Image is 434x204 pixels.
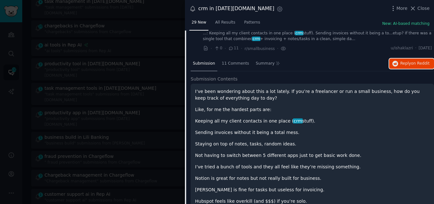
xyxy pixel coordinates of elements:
[277,45,278,52] span: ·
[195,118,430,124] p: Keeping all my client contacts in one place ( stuff).
[415,46,417,51] span: ·
[213,18,237,31] a: All Results
[189,18,208,31] a: 29 New
[397,5,408,12] span: More
[195,175,430,182] p: Notion is great for notes but not really built for business.
[390,5,408,12] button: More
[215,20,235,25] span: All Results
[191,76,238,82] span: Submission Contents
[195,152,430,159] p: Not having to switch between 5 different apps just to get basic work done.
[195,88,430,102] p: I’ve been wondering about this a lot lately. If you’re a freelancer or run a small business, how ...
[245,46,275,51] span: r/smallbusiness
[295,31,303,35] span: crm
[198,5,274,13] div: crm in [DATE][DOMAIN_NAME]
[193,61,215,67] span: Submission
[252,37,261,41] span: crm
[211,45,212,52] span: ·
[244,20,260,25] span: Patterns
[242,18,262,31] a: Patterns
[382,21,430,27] button: New: AI-based matching
[195,106,430,113] p: Like, for me the hardest parts are:
[241,45,242,52] span: ·
[417,5,430,12] span: Close
[389,59,434,69] button: Replyon Reddit
[225,45,226,52] span: ·
[203,31,432,42] a: ...: Keeping all my client contacts in one place (crmstuff). Sending invoices without it being a ...
[195,164,430,170] p: I’ve tried a bunch of tools and they all feel like they’re missing something.
[410,5,430,12] button: Close
[192,20,206,25] span: 29 New
[195,141,430,147] p: Staying on top of notes, tasks, random ideas.
[214,46,222,51] span: 0
[293,118,302,123] span: crm
[411,61,430,66] span: on Reddit
[419,46,432,51] span: [DATE]
[222,61,249,67] span: 11 Comments
[195,129,430,136] p: Sending invoices without it being a total mess.
[256,61,275,67] span: Summary
[195,186,430,193] p: [PERSON_NAME] is fine for tasks but useless for invoicing.
[228,46,239,51] span: 11
[391,46,413,51] span: u/ishaklazri
[400,61,430,67] span: Reply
